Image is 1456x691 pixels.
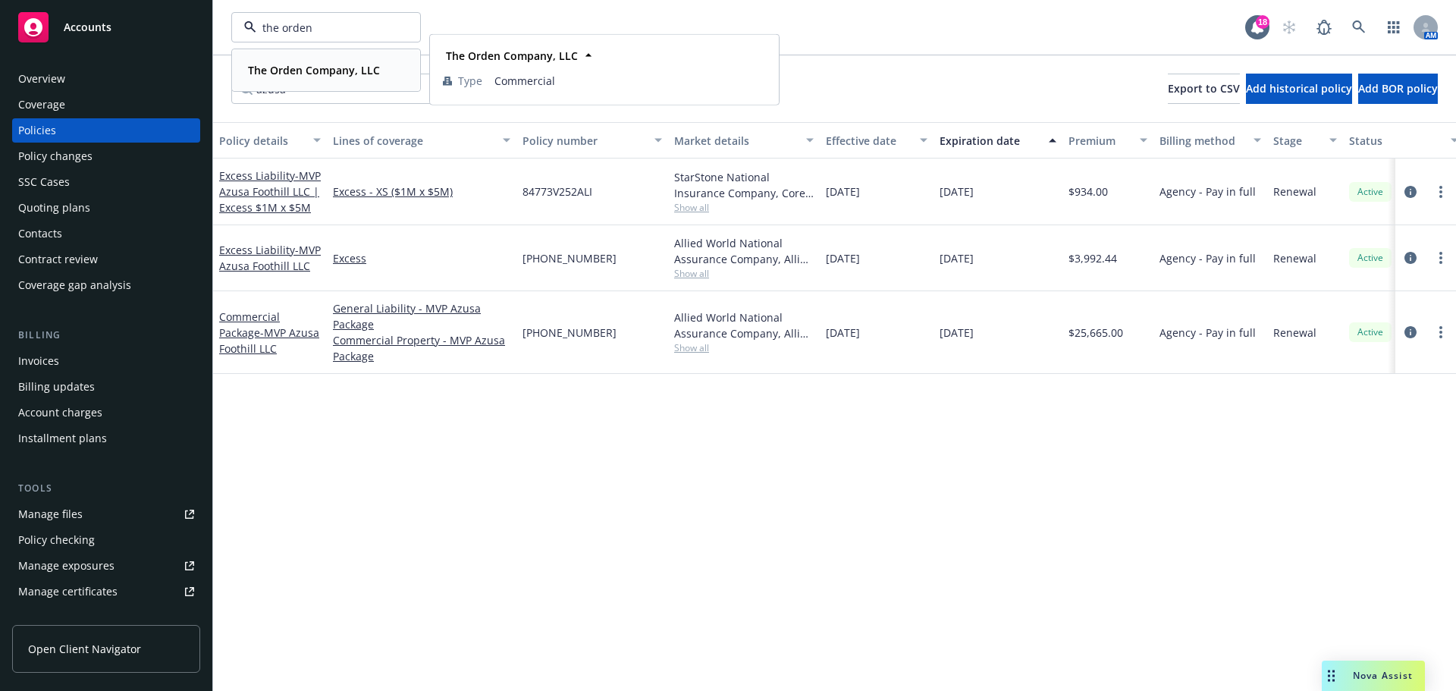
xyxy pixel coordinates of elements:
[1153,122,1267,159] button: Billing method
[1159,133,1244,149] div: Billing method
[674,267,814,280] span: Show all
[934,122,1062,159] button: Expiration date
[1062,122,1153,159] button: Premium
[1068,250,1117,266] span: $3,992.44
[64,21,111,33] span: Accounts
[18,605,95,630] div: Manage claims
[522,184,592,199] span: 84773V252ALI
[219,243,321,273] a: Excess Liability
[12,554,200,578] a: Manage exposures
[333,300,510,332] a: General Liability - MVP Azusa Package
[12,247,200,272] a: Contract review
[1267,122,1343,159] button: Stage
[1273,325,1316,341] span: Renewal
[18,247,98,272] div: Contract review
[1168,81,1240,96] span: Export to CSV
[333,332,510,364] a: Commercial Property - MVP Azusa Package
[940,325,974,341] span: [DATE]
[28,641,141,657] span: Open Client Navigator
[826,250,860,266] span: [DATE]
[18,400,102,425] div: Account charges
[1256,15,1269,29] div: 18
[940,250,974,266] span: [DATE]
[1355,325,1385,339] span: Active
[333,133,494,149] div: Lines of coverage
[18,426,107,451] div: Installment plans
[1358,81,1438,96] span: Add BOR policy
[1159,184,1256,199] span: Agency - Pay in full
[18,170,70,194] div: SSC Cases
[1273,250,1316,266] span: Renewal
[494,73,766,89] span: Commercial
[1068,184,1108,199] span: $934.00
[826,133,911,149] div: Effective date
[1358,74,1438,104] button: Add BOR policy
[1246,74,1352,104] button: Add historical policy
[1432,323,1450,341] a: more
[668,122,820,159] button: Market details
[820,122,934,159] button: Effective date
[256,20,390,36] input: Filter by keyword
[12,170,200,194] a: SSC Cases
[458,73,482,89] span: Type
[12,502,200,526] a: Manage files
[219,325,319,356] span: - MVP Azusa Foothill LLC
[213,122,327,159] button: Policy details
[18,349,59,373] div: Invoices
[333,184,510,199] a: Excess - XS ($1M x $5M)
[1353,669,1413,682] span: Nova Assist
[12,400,200,425] a: Account charges
[12,118,200,143] a: Policies
[18,144,93,168] div: Policy changes
[18,196,90,220] div: Quoting plans
[1349,133,1442,149] div: Status
[18,93,65,117] div: Coverage
[1322,661,1425,691] button: Nova Assist
[12,196,200,220] a: Quoting plans
[522,250,617,266] span: [PHONE_NUMBER]
[219,133,304,149] div: Policy details
[12,221,200,246] a: Contacts
[12,349,200,373] a: Invoices
[674,169,814,201] div: StarStone National Insurance Company, Core Specialty, Universal Insurance Programs
[1068,133,1131,149] div: Premium
[12,328,200,343] div: Billing
[1432,183,1450,201] a: more
[940,133,1040,149] div: Expiration date
[1401,183,1420,201] a: circleInformation
[1355,251,1385,265] span: Active
[18,221,62,246] div: Contacts
[248,63,380,77] strong: The Orden Company, LLC
[1401,323,1420,341] a: circleInformation
[12,605,200,630] a: Manage claims
[12,144,200,168] a: Policy changes
[327,122,516,159] button: Lines of coverage
[18,579,118,604] div: Manage certificates
[1068,325,1123,341] span: $25,665.00
[674,341,814,354] span: Show all
[1273,184,1316,199] span: Renewal
[1355,185,1385,199] span: Active
[674,235,814,267] div: Allied World National Assurance Company, Allied World Assurance Company (AWAC), Universal Insuran...
[12,375,200,399] a: Billing updates
[18,502,83,526] div: Manage files
[18,273,131,297] div: Coverage gap analysis
[18,118,56,143] div: Policies
[12,481,200,496] div: Tools
[1273,133,1320,149] div: Stage
[674,133,797,149] div: Market details
[516,122,668,159] button: Policy number
[12,273,200,297] a: Coverage gap analysis
[674,201,814,214] span: Show all
[12,528,200,552] a: Policy checking
[674,309,814,341] div: Allied World National Assurance Company, Allied World Assurance Company (AWAC), Universal Insuran...
[1401,249,1420,267] a: circleInformation
[1432,249,1450,267] a: more
[1168,74,1240,104] button: Export to CSV
[18,375,95,399] div: Billing updates
[1379,12,1409,42] a: Switch app
[1246,81,1352,96] span: Add historical policy
[1159,250,1256,266] span: Agency - Pay in full
[1309,12,1339,42] a: Report a Bug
